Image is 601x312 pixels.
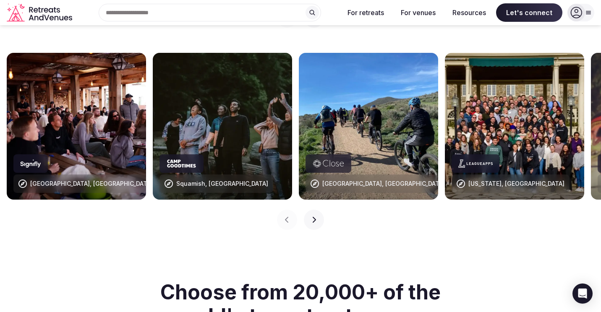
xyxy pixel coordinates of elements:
div: Open Intercom Messenger [572,283,593,304]
span: Let's connect [496,3,562,22]
div: [GEOGRAPHIC_DATA], [GEOGRAPHIC_DATA] [322,179,445,188]
button: For venues [394,3,442,22]
img: Lombardy, Italy [299,53,438,200]
a: Visit the homepage [7,3,74,22]
div: [GEOGRAPHIC_DATA], [GEOGRAPHIC_DATA] [30,179,153,188]
div: Squamish, [GEOGRAPHIC_DATA] [176,179,268,188]
button: For retreats [341,3,391,22]
svg: Retreats and Venues company logo [7,3,74,22]
svg: Signify company logo [20,159,41,168]
img: New York, USA [445,53,584,200]
img: Alentejo, Portugal [7,53,146,200]
div: [US_STATE], [GEOGRAPHIC_DATA] [468,179,564,188]
svg: LeagueApps company logo [458,159,493,168]
img: Squamish, Canada [153,53,292,200]
button: Resources [446,3,493,22]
